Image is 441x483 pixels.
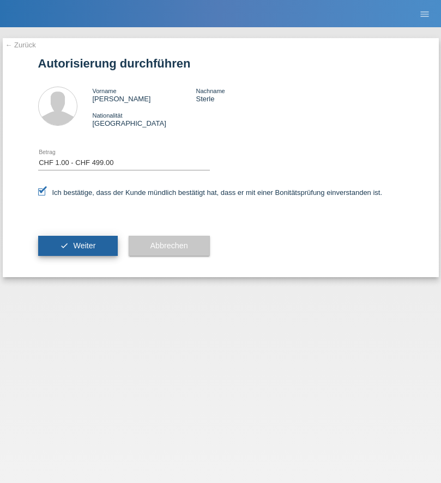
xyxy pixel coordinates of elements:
div: [GEOGRAPHIC_DATA] [93,111,196,127]
a: menu [414,10,436,17]
span: Nachname [196,88,225,94]
i: menu [419,9,430,20]
button: Abbrechen [129,236,210,256]
span: Vorname [93,88,117,94]
span: Nationalität [93,112,123,119]
span: Abbrechen [150,241,188,250]
a: ← Zurück [5,41,36,49]
label: Ich bestätige, dass der Kunde mündlich bestätigt hat, dass er mit einer Bonitätsprüfung einversta... [38,188,383,197]
i: check [60,241,69,250]
button: check Weiter [38,236,118,256]
div: [PERSON_NAME] [93,87,196,103]
div: Sterle [196,87,299,103]
h1: Autorisierung durchführen [38,57,403,70]
span: Weiter [73,241,95,250]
